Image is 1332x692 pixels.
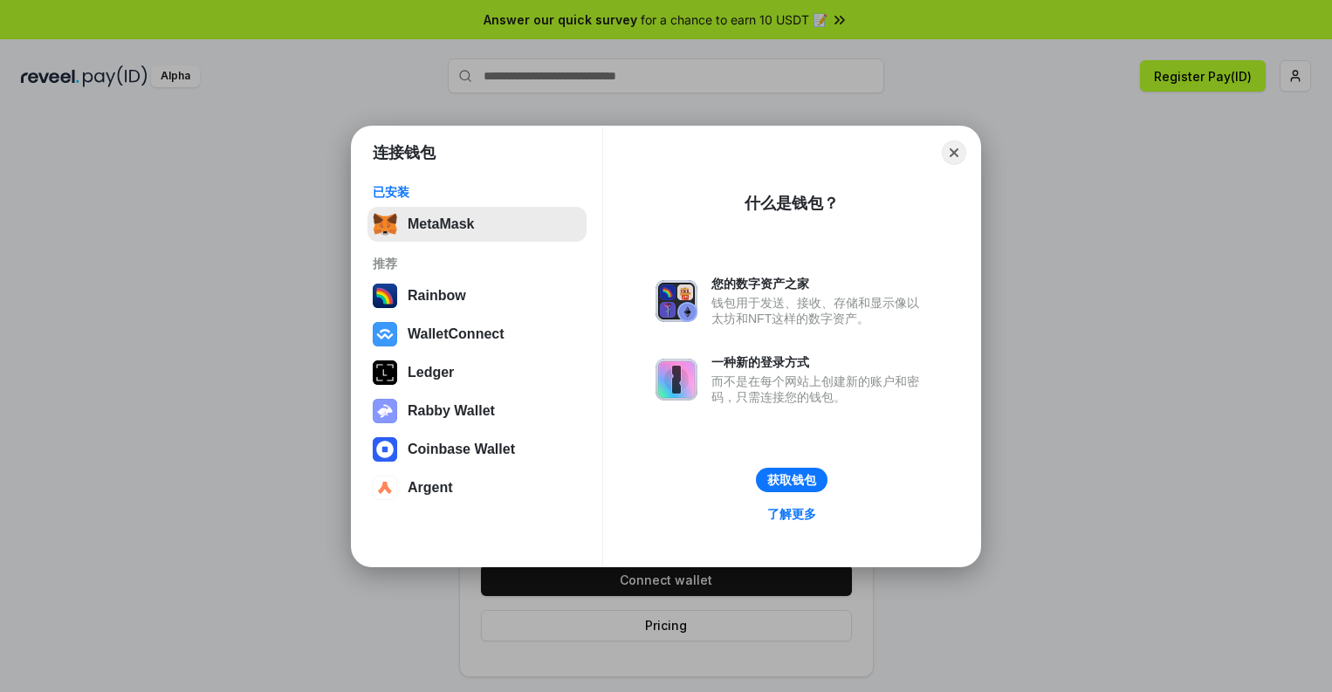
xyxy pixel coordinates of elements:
div: 推荐 [373,256,581,271]
div: 已安装 [373,184,581,200]
div: 钱包用于发送、接收、存储和显示像以太坊和NFT这样的数字资产。 [711,295,928,326]
div: MetaMask [408,216,474,232]
div: 获取钱包 [767,472,816,488]
button: Argent [367,470,587,505]
img: svg+xml,%3Csvg%20width%3D%22120%22%20height%3D%22120%22%20viewBox%3D%220%200%20120%20120%22%20fil... [373,284,397,308]
div: 您的数字资产之家 [711,276,928,291]
img: svg+xml,%3Csvg%20width%3D%2228%22%20height%3D%2228%22%20viewBox%3D%220%200%2028%2028%22%20fill%3D... [373,322,397,346]
img: svg+xml,%3Csvg%20xmlns%3D%22http%3A%2F%2Fwww.w3.org%2F2000%2Fsvg%22%20fill%3D%22none%22%20viewBox... [656,359,697,401]
img: svg+xml,%3Csvg%20xmlns%3D%22http%3A%2F%2Fwww.w3.org%2F2000%2Fsvg%22%20width%3D%2228%22%20height%3... [373,360,397,385]
div: 了解更多 [767,506,816,522]
div: Coinbase Wallet [408,442,515,457]
button: MetaMask [367,207,587,242]
a: 了解更多 [757,503,827,525]
div: Rabby Wallet [408,403,495,419]
button: WalletConnect [367,317,587,352]
div: 一种新的登录方式 [711,354,928,370]
div: Ledger [408,365,454,380]
img: svg+xml,%3Csvg%20xmlns%3D%22http%3A%2F%2Fwww.w3.org%2F2000%2Fsvg%22%20fill%3D%22none%22%20viewBox... [656,280,697,322]
button: Coinbase Wallet [367,432,587,467]
div: Argent [408,480,453,496]
div: WalletConnect [408,326,505,342]
div: 什么是钱包？ [745,193,839,214]
h1: 连接钱包 [373,142,436,163]
button: Close [942,140,966,165]
div: Rainbow [408,288,466,304]
img: svg+xml,%3Csvg%20fill%3D%22none%22%20height%3D%2233%22%20viewBox%3D%220%200%2035%2033%22%20width%... [373,212,397,236]
button: Rainbow [367,278,587,313]
button: Ledger [367,355,587,390]
button: Rabby Wallet [367,394,587,428]
div: 而不是在每个网站上创建新的账户和密码，只需连接您的钱包。 [711,373,928,405]
button: 获取钱包 [756,468,827,492]
img: svg+xml,%3Csvg%20width%3D%2228%22%20height%3D%2228%22%20viewBox%3D%220%200%2028%2028%22%20fill%3D... [373,437,397,462]
img: svg+xml,%3Csvg%20width%3D%2228%22%20height%3D%2228%22%20viewBox%3D%220%200%2028%2028%22%20fill%3D... [373,476,397,500]
img: svg+xml,%3Csvg%20xmlns%3D%22http%3A%2F%2Fwww.w3.org%2F2000%2Fsvg%22%20fill%3D%22none%22%20viewBox... [373,399,397,423]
